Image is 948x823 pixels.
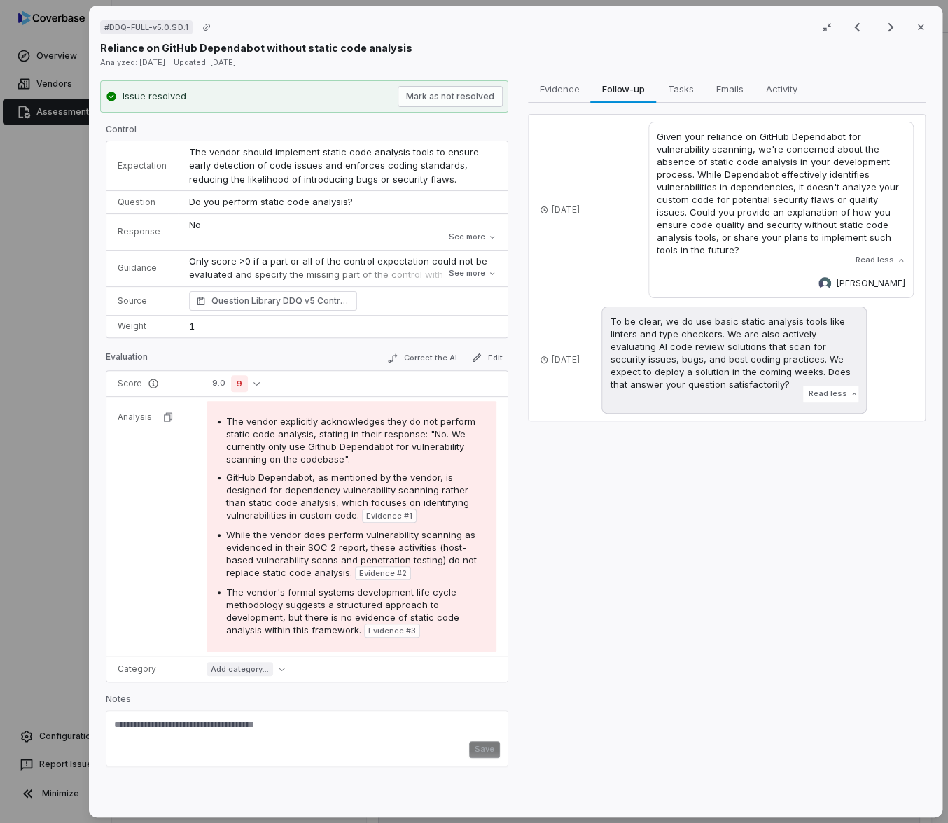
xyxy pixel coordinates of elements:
p: Given your reliance on GitHub Dependabot for vulnerability scanning, we're concerned about the ab... [657,130,906,256]
p: No We currently only use Github Dependabot for vulnerability scanning on the codebase. [189,218,496,273]
span: Evidence # 2 [359,568,407,579]
button: Edit [466,349,509,366]
p: Control [106,124,508,141]
p: Only score >0 if a part or all of the control expectation could not be evaluated and specify the ... [189,255,496,337]
p: Reliance on GitHub Dependabot without static code analysis [100,41,412,55]
span: The vendor explicitly acknowledges they do not perform static code analysis, stating in their res... [226,416,475,465]
span: Question Library DDQ v5 Control Set Software Supply Chain [211,294,350,308]
span: The vendor should implement static code analysis tools to ensure early detection of code issues a... [189,146,482,185]
span: Tasks [662,80,699,98]
p: Response [118,226,167,237]
span: Evidence # 3 [368,625,416,636]
button: Previous result [843,19,871,36]
button: See more [445,225,501,250]
p: Notes [106,694,508,710]
span: Follow-up [597,80,650,98]
img: Franky Rozencvit avatar [818,277,831,290]
p: Question [118,197,167,208]
span: Activity [760,80,803,98]
span: # DDQ-FULL-v5.0.SD.1 [104,22,188,33]
button: Correct the AI [382,350,463,367]
span: While the vendor does perform vulnerability scanning as evidenced in their SOC 2 report, these ac... [226,529,477,578]
span: Updated: [DATE] [174,57,236,67]
span: Analyzed: [DATE] [100,57,165,67]
button: Read less [804,381,863,407]
p: Source [118,295,167,307]
span: GitHub Dependabot, as mentioned by the vendor, is designed for dependency vulnerability scanning ... [226,472,469,521]
p: To be clear, we do use basic static analysis tools like linters and type checkers. We are also ac... [611,315,859,391]
button: Copy link [194,15,219,40]
button: See more [445,261,501,286]
button: 9.09 [207,375,265,392]
span: [PERSON_NAME] [837,278,905,289]
span: The vendor's formal systems development life cycle methodology suggests a structured approach to ... [226,586,459,635]
p: [DATE] [541,354,580,365]
span: Emails [711,80,749,98]
p: Analysis [118,411,152,423]
p: Guidance [118,262,167,274]
p: Evaluation [106,351,148,368]
button: Next result [877,19,905,36]
p: Expectation [118,160,167,171]
span: 9 [231,375,248,392]
button: Mark as not resolved [398,86,503,107]
button: Read less [851,248,909,273]
span: Do you perform static code analysis? [189,196,353,207]
p: Weight [118,321,167,332]
p: [DATE] [541,204,580,216]
span: Evidence [534,80,585,98]
span: 1 [189,321,195,332]
span: Add category... [207,662,273,676]
p: Score [118,378,184,389]
p: Category [118,663,184,675]
span: Evidence # 1 [366,510,412,521]
div: Issue resolved [123,90,186,104]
